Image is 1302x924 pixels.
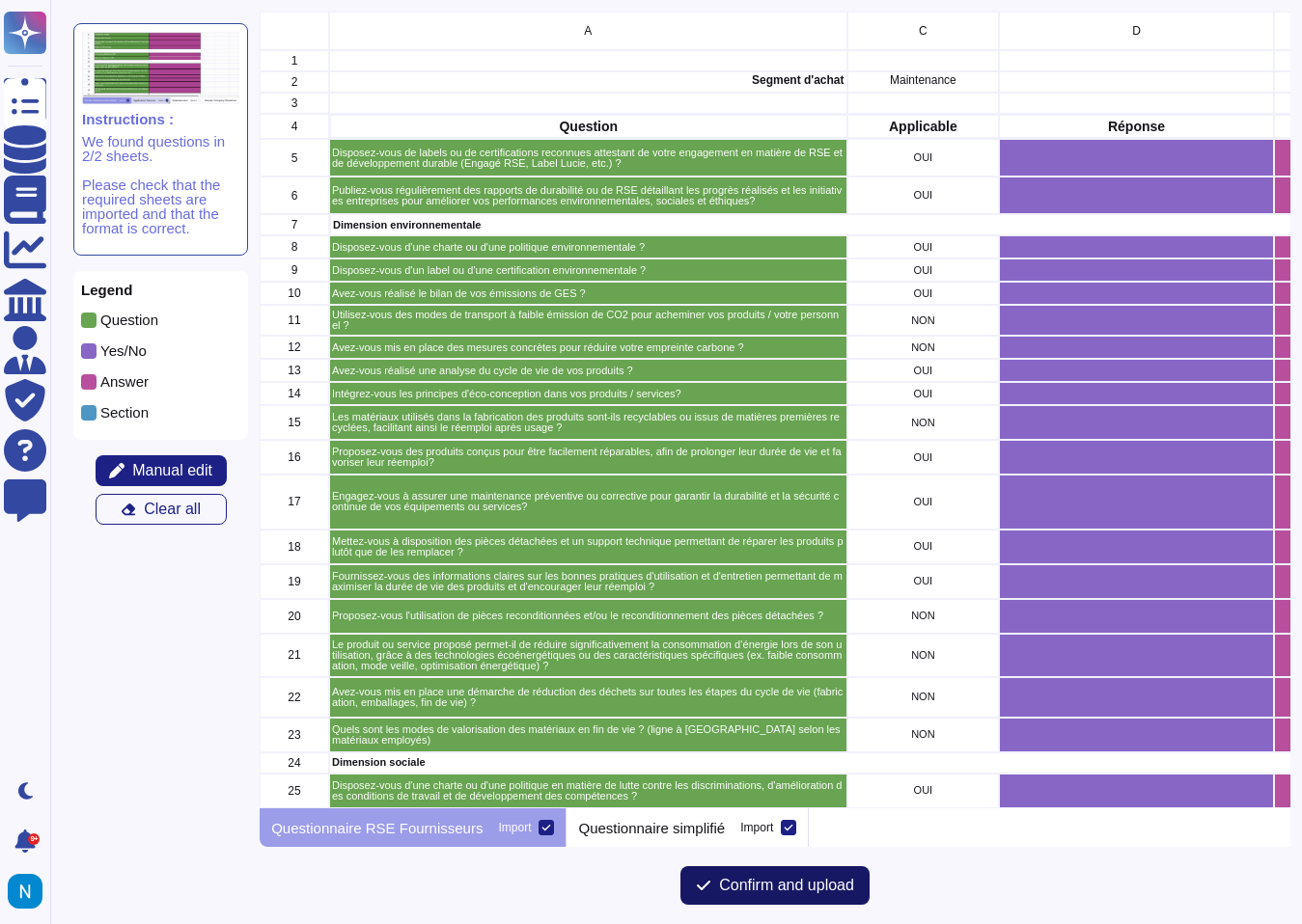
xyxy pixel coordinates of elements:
p: Engagez-vous à assurer une maintenance préventive ou corrective pour garantir la durabilité et la... [332,491,845,512]
div: 24 [260,752,329,774]
p: Yes/No [100,343,147,358]
div: 23 [260,718,329,752]
div: 17 [260,475,329,530]
div: 25 [260,774,329,808]
button: user [4,870,56,912]
p: Questionnaire RSE Fournisseurs [271,821,483,835]
p: Proposez-vous des produits conçus pour être facilement réparables, afin de prolonger leur durée d... [332,447,845,468]
p: Legend [81,283,240,297]
div: 2 [260,71,329,93]
div: 6 [260,177,329,214]
span: Clear all [144,502,201,517]
p: Intégrez-vous les principes d'éco-conception dans vos produits / services? [332,389,845,399]
p: Le produit ou service proposé permet-il de réduire significativement la consommation d’énergie lo... [332,639,845,671]
div: 4 [260,114,329,139]
p: OUI [850,265,997,276]
p: Fournissez-vous des informations claires sur les bonnes pratiques d'utilisation et d'entretien pe... [332,571,845,592]
span: A [584,25,592,37]
p: Question [333,120,845,133]
div: 20 [260,599,329,634]
p: Question [100,313,158,327]
p: Disposez-vous d'une charte ou d'une politique en matière de lutte contre les discriminations, d'a... [332,780,845,802]
p: OUI [850,152,997,163]
div: grid [260,12,1290,808]
div: 9 [260,258,329,282]
p: OUI [850,576,997,586]
p: OUI [850,541,997,552]
div: Import [498,822,531,833]
span: D [1132,25,1141,37]
button: Manual edit [96,455,227,486]
div: 18 [260,530,329,564]
p: Applicable [850,120,997,133]
p: OUI [850,389,997,399]
img: instruction [82,32,239,104]
p: OUI [850,785,997,796]
p: NON [850,692,997,702]
p: Avez-vous mis en place des mesures concrètes pour réduire votre empreinte carbone ? [332,342,845,353]
span: C [919,25,928,37]
div: 9+ [28,833,40,845]
p: OUI [850,452,997,463]
p: OUI [850,497,997,507]
p: OUI [850,242,997,253]
p: Utilisez-vous des modes de transport à faible émission de CO2 pour acheminer vos produits / votre... [332,310,845,331]
p: OUI [850,190,997,201]
p: Proposez-vous l'utilisation de pièces reconditionnées et/ou le reconditionnement des pièces détac... [332,611,845,621]
p: Avez-vous réalisé le bilan de vos émissions de GES ? [332,288,845,299]
div: 8 [260,235,329,258]
p: Publiez-vous régulièrement des rapports de durabilité ou de RSE détaillant les progrès réalisés e... [332,185,845,206]
div: 16 [260,440,329,475]
img: user [8,874,42,909]
p: Section [100,405,149,420]
p: Avez-vous réalisé une analyse du cycle de vie de vos produits ? [332,366,845,376]
p: We found questions in 2/2 sheets. Please check that the required sheets are imported and that the... [82,134,239,235]
p: OUI [850,366,997,376]
div: 15 [260,405,329,440]
div: 19 [260,564,329,599]
p: OUI [850,288,997,299]
div: 12 [260,336,329,359]
span: Confirm and upload [719,878,854,893]
p: Avez-vous mis en place une démarche de réduction des déchets sur toutes les étapes du cycle de vi... [332,687,845,708]
p: Mettez-vous à disposition des pièces détachées et un support technique permettant de réparer les ... [332,536,845,557]
button: Clear all [96,494,227,525]
p: Les matériaux utilisés dans la fabrication des produits sont-ils recyclables ou issus de matières... [332,412,845,433]
p: Questionnaire simplifié [578,821,725,835]
div: Import [740,822,773,833]
div: 14 [260,382,329,405]
div: 11 [260,305,329,336]
p: Disposez-vous de labels ou de certifications reconnues attestant de votre engagement en matière d... [332,148,845,169]
p: NON [850,611,997,621]
div: 26 [260,808,329,843]
div: 22 [260,677,329,718]
p: NON [850,729,997,740]
p: NON [850,342,997,353]
p: Quels sont les modes de valorisation des matériaux en fin de vie ? (ligne à [GEOGRAPHIC_DATA] sel... [332,724,845,746]
p: Disposez-vous d'un label ou d'une certification environnementale ? [332,265,845,276]
p: NON [850,418,997,428]
p: Réponse [1002,120,1271,133]
span: Manual edit [132,463,212,478]
div: 13 [260,359,329,382]
p: Instructions : [82,112,239,126]
div: 5 [260,139,329,177]
div: 21 [260,634,329,677]
p: NON [850,650,997,661]
div: 7 [260,214,329,235]
p: Answer [100,374,149,389]
p: Disposez-vous d'une charte ou d'une politique environnementale ? [332,242,845,253]
button: Confirm and upload [680,866,870,905]
p: Segment d'achat [332,74,845,86]
div: 1 [260,50,329,71]
p: Maintenance [850,74,997,86]
p: NON [850,315,997,326]
div: 10 [260,282,329,305]
div: 3 [260,93,329,114]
